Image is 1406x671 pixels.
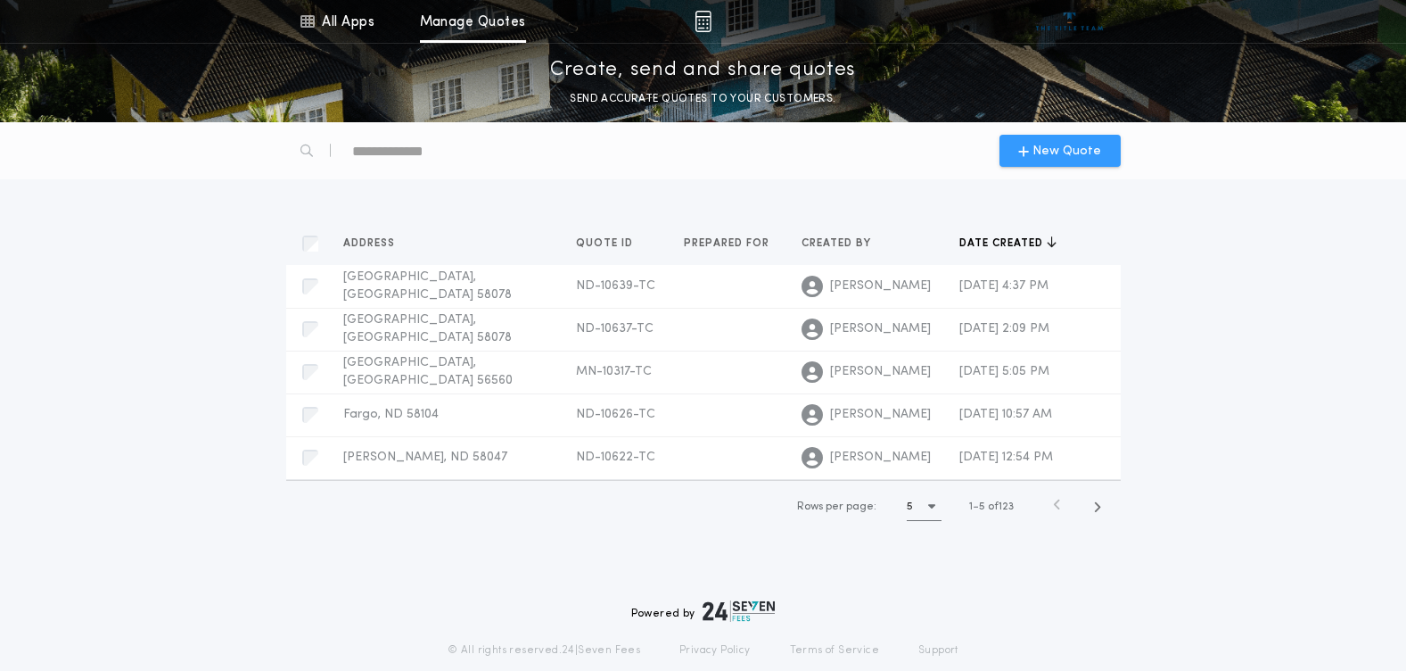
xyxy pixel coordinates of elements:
[907,498,913,516] h1: 5
[999,135,1121,167] button: New Quote
[988,499,1014,515] span: of 123
[343,313,512,344] span: [GEOGRAPHIC_DATA], [GEOGRAPHIC_DATA] 58078
[790,643,879,658] a: Terms of Service
[343,236,399,251] span: Address
[550,56,856,85] p: Create, send and share quotes
[969,501,973,512] span: 1
[576,322,654,335] span: ND-10637-TC
[343,356,513,387] span: [GEOGRAPHIC_DATA], [GEOGRAPHIC_DATA] 56560
[576,365,652,378] span: MN-10317-TC
[830,278,931,295] span: [PERSON_NAME]
[918,643,958,658] a: Support
[959,322,1049,335] span: [DATE] 2:09 PM
[830,363,931,381] span: [PERSON_NAME]
[343,270,512,302] span: [GEOGRAPHIC_DATA], [GEOGRAPHIC_DATA] 58078
[959,365,1049,378] span: [DATE] 5:05 PM
[684,236,773,251] span: Prepared for
[1036,12,1103,30] img: vs-icon
[343,408,439,421] span: Fargo, ND 58104
[570,90,835,108] p: SEND ACCURATE QUOTES TO YOUR CUSTOMERS.
[576,451,655,464] span: ND-10622-TC
[959,235,1057,253] button: Date created
[802,235,884,253] button: Created by
[576,236,637,251] span: Quote ID
[959,279,1048,293] span: [DATE] 4:37 PM
[797,501,876,512] span: Rows per page:
[448,643,640,658] p: © All rights reserved. 24|Seven Fees
[576,408,655,421] span: ND-10626-TC
[830,406,931,424] span: [PERSON_NAME]
[830,320,931,338] span: [PERSON_NAME]
[576,279,655,293] span: ND-10639-TC
[979,501,985,512] span: 5
[679,643,751,658] a: Privacy Policy
[576,235,646,253] button: Quote ID
[695,11,711,32] img: img
[1032,142,1101,161] span: New Quote
[907,493,941,521] button: 5
[830,449,931,467] span: [PERSON_NAME]
[959,451,1053,464] span: [DATE] 12:54 PM
[959,408,1052,421] span: [DATE] 10:57 AM
[631,601,776,622] div: Powered by
[343,451,507,464] span: [PERSON_NAME], ND 58047
[343,235,408,253] button: Address
[802,236,875,251] span: Created by
[959,236,1047,251] span: Date created
[703,601,776,622] img: logo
